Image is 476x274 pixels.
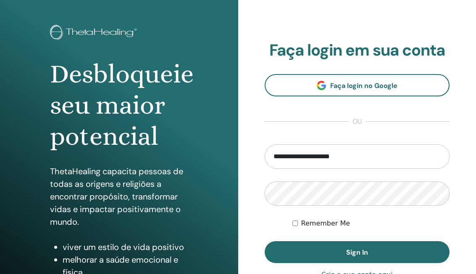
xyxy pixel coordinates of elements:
label: Remember Me [301,218,350,229]
span: ou [348,117,366,127]
h2: Faça login em sua conta [265,41,450,60]
a: Faça login no Google [265,74,450,96]
div: Keep me authenticated indefinitely or until I manually logout [292,218,450,229]
h1: Desbloqueie seu maior potencial [50,59,188,152]
p: ThetaHealing capacita pessoas de todas as origens e religiões a encontrar propósito, transformar ... [50,165,188,228]
span: Faça login no Google [330,81,397,90]
button: Sign In [265,241,450,263]
li: viver um estilo de vida positivo [63,241,188,253]
span: Sign In [346,248,368,257]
